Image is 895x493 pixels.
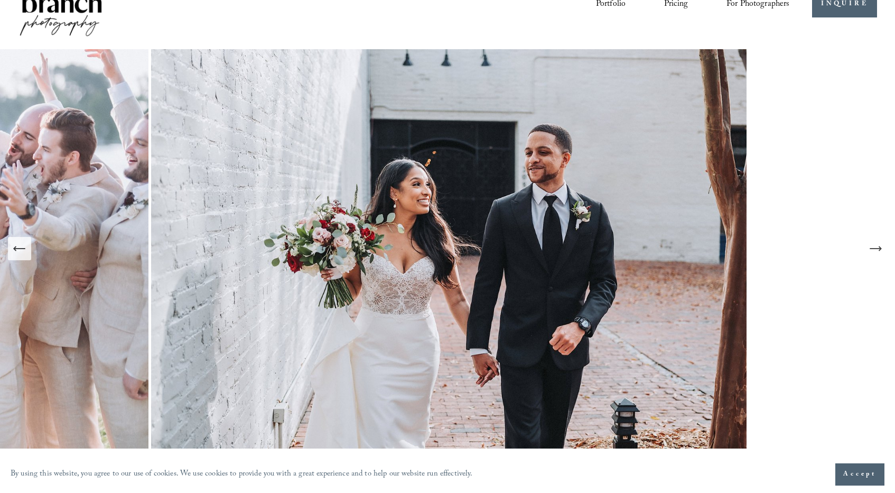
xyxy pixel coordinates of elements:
[864,237,887,260] button: Next Slide
[8,237,31,260] button: Previous Slide
[11,467,473,482] p: By using this website, you agree to our use of cookies. We use cookies to provide you with a grea...
[843,469,877,480] span: Accept
[151,49,749,449] img: Melrose Knitting Mill Wedding Photography
[835,463,884,486] button: Accept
